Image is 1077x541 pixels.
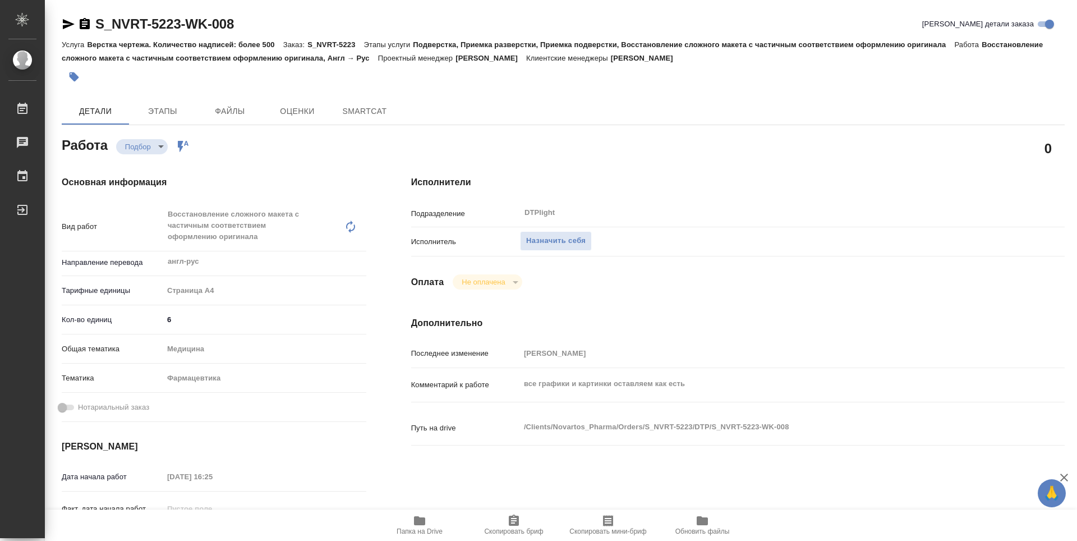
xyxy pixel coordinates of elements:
[68,104,122,118] span: Детали
[62,503,163,515] p: Факт. дата начала работ
[62,40,87,49] p: Услуга
[364,40,413,49] p: Этапы услуги
[922,19,1034,30] span: [PERSON_NAME] детали заказа
[163,311,366,328] input: ✎ Введи что-нибудь
[62,440,366,453] h4: [PERSON_NAME]
[62,65,86,89] button: Добавить тэг
[163,501,261,517] input: Пустое поле
[569,528,646,535] span: Скопировать мини-бриф
[411,276,444,289] h4: Оплата
[413,40,954,49] p: Подверстка, Приемка разверстки, Приемка подверстки, Восстановление сложного макета с частичным со...
[411,176,1065,189] h4: Исполнители
[372,510,467,541] button: Папка на Drive
[378,54,455,62] p: Проектный менеджер
[87,40,283,49] p: Верстка чертежа. Количество надписей: более 500
[526,54,611,62] p: Клиентские менеджеры
[411,423,520,434] p: Путь на drive
[62,471,163,483] p: Дата начала работ
[411,208,520,219] p: Подразделение
[611,54,682,62] p: [PERSON_NAME]
[163,469,261,485] input: Пустое поле
[283,40,307,49] p: Заказ:
[520,231,592,251] button: Назначить себя
[62,134,108,154] h2: Работа
[163,369,366,388] div: Фармацевтика
[561,510,655,541] button: Скопировать мини-бриф
[954,40,982,49] p: Работа
[78,402,149,413] span: Нотариальный заказ
[136,104,190,118] span: Этапы
[163,340,366,359] div: Медицина
[411,317,1065,330] h4: Дополнительно
[78,17,91,31] button: Скопировать ссылку
[411,348,520,359] p: Последнее изменение
[163,281,366,300] div: Страница А4
[455,54,526,62] p: [PERSON_NAME]
[62,373,163,384] p: Тематика
[411,236,520,247] p: Исполнитель
[397,528,443,535] span: Папка на Drive
[484,528,543,535] span: Скопировать бриф
[520,418,1010,437] textarea: /Clients/Novartos_Pharma/Orders/S_NVRT-5223/DTP/S_NVRT-5223-WK-008
[675,528,730,535] span: Обновить файлы
[203,104,257,118] span: Файлы
[116,139,168,154] div: Подбор
[62,176,366,189] h4: Основная информация
[467,510,561,541] button: Скопировать бриф
[411,379,520,391] p: Комментарий к работе
[1044,139,1052,158] h2: 0
[62,343,163,355] p: Общая тематика
[95,16,234,31] a: S_NVRT-5223-WK-008
[520,374,1010,393] textarea: все графики и картинки оставляем как есть
[307,40,363,49] p: S_NVRT-5223
[458,277,508,287] button: Не оплачена
[62,257,163,268] p: Направление перевода
[338,104,392,118] span: SmartCat
[453,274,522,290] div: Подбор
[62,285,163,296] p: Тарифные единицы
[526,235,586,247] span: Назначить себя
[520,345,1010,361] input: Пустое поле
[62,314,163,325] p: Кол-во единиц
[62,221,163,232] p: Вид работ
[655,510,749,541] button: Обновить файлы
[122,142,154,152] button: Подбор
[270,104,324,118] span: Оценки
[1042,482,1061,505] span: 🙏
[62,17,75,31] button: Скопировать ссылку для ЯМессенджера
[1038,479,1066,507] button: 🙏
